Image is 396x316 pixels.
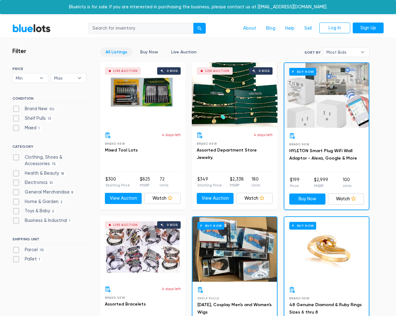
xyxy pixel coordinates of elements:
[304,50,321,55] label: Sort By
[37,257,42,262] span: 1
[197,222,224,230] h6: Buy Now
[230,176,244,188] li: $2,338
[197,193,234,204] a: View Auction
[289,222,316,230] h6: Buy Now
[113,223,138,227] div: Live Auction
[70,190,75,195] span: 8
[280,23,299,34] a: Help
[16,73,36,83] span: Min
[105,301,146,307] a: Assorted Bracelets
[314,183,328,189] p: MSRP
[12,198,65,205] label: Home & Garden
[197,176,222,188] li: $349
[205,69,230,73] div: Live Auction
[46,116,53,121] span: 13
[58,200,65,205] span: 2
[197,148,257,160] a: Assorted Department Store Jewelry.
[67,218,72,223] span: 1
[289,143,309,146] span: Brand New
[356,48,369,57] b: ▾
[162,286,181,292] p: 4 days left
[12,106,57,112] label: Brand New
[167,69,178,73] div: 0 bids
[197,302,272,315] a: [DATE], Cosplay Men's and Women's Wigs
[252,182,260,188] p: Units
[197,182,222,188] p: Starting Price
[50,162,58,167] span: 75
[35,73,48,83] b: ▾
[47,107,57,112] span: 102
[343,177,351,189] li: 100
[12,237,86,244] h6: SHIPPING UNIT
[290,183,299,189] p: Price
[140,182,150,188] p: MSRP
[135,47,163,57] a: Buy Now
[12,154,86,167] label: Clothing, Shoes & Accessories
[48,181,55,186] span: 10
[54,73,75,83] span: Max
[261,23,280,34] a: Blog
[343,183,351,189] p: Units
[105,142,125,145] span: Brand New
[254,132,273,138] p: 4 days left
[160,176,168,188] li: 72
[160,182,168,188] p: Units
[12,170,66,177] label: Health & Beauty
[113,69,138,73] div: Live Auction
[238,23,261,34] a: About
[100,62,186,127] a: Live Auction 0 bids
[230,182,244,188] p: MSRP
[192,62,278,127] a: Live Auction 0 bids
[38,248,46,253] span: 115
[105,193,142,204] a: View Auction
[12,256,42,263] label: Pallet
[289,148,357,161] a: HYLETON Smart Plug WiFi Wall Adaptor - Alexa, Google & More
[12,189,75,196] label: General Merchandise
[12,125,42,131] label: Mixed
[140,176,150,188] li: $825
[197,297,219,300] span: Shelf Pulls
[12,67,86,71] h6: PRICE
[252,176,260,188] li: 180
[144,193,181,204] a: Watch
[12,247,46,253] label: Parcel
[12,217,72,224] label: Business & Industrial
[73,73,86,83] b: ▾
[289,302,362,315] a: 48 Genuine Diamond & Ruby Rings Sizes 6 thru 8
[105,296,125,299] span: Brand New
[290,177,299,189] li: $199
[289,68,316,76] h6: Buy Now
[105,176,130,188] li: $300
[299,23,317,34] a: Sell
[289,297,309,300] span: Brand New
[326,48,357,57] span: Most Bids
[166,47,202,57] a: Live Auction
[105,148,138,153] a: Mixed Tool Lots
[50,209,56,214] span: 2
[289,193,325,205] a: Buy Now
[12,24,51,33] a: BlueLots
[12,144,86,151] h6: CATEGORY
[12,96,86,103] h6: CONDITION
[319,23,350,34] a: Log In
[12,47,26,55] h3: Filter
[105,182,130,188] p: Starting Price
[284,217,369,282] a: Buy Now
[167,223,178,227] div: 0 bids
[12,115,53,122] label: Shelf Pulls
[162,132,181,138] p: 4 days left
[328,193,364,205] a: Watch
[284,63,369,128] a: Buy Now
[12,208,56,214] label: Toys & Baby
[314,177,328,189] li: $2,999
[236,193,273,204] a: Watch
[100,47,132,57] a: All Listings
[259,69,270,73] div: 0 bids
[12,179,55,186] label: Electronics
[59,171,66,176] span: 18
[100,216,186,281] a: Live Auction 0 bids
[192,217,277,282] a: Buy Now
[88,23,194,34] input: Search for inventory
[353,23,384,34] a: Sign Up
[197,142,217,145] span: Brand New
